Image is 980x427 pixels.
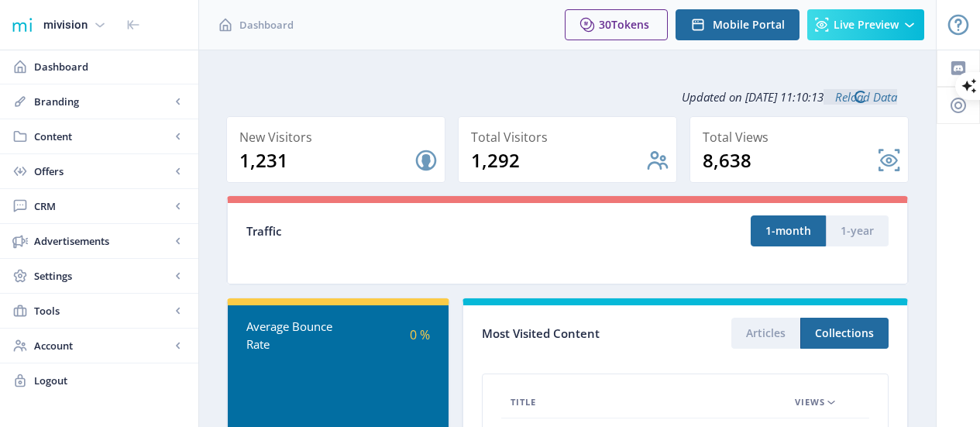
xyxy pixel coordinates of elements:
[482,322,686,346] div: Most Visited Content
[565,9,668,40] button: 30Tokens
[34,59,186,74] span: Dashboard
[410,326,430,343] span: 0 %
[676,9,799,40] button: Mobile Portal
[703,126,902,148] div: Total Views
[751,215,826,246] button: 1-month
[611,17,649,32] span: Tokens
[239,148,414,173] div: 1,231
[731,318,800,349] button: Articles
[824,89,897,105] a: Reload Data
[703,148,877,173] div: 8,638
[471,126,670,148] div: Total Visitors
[807,9,924,40] button: Live Preview
[239,17,294,33] span: Dashboard
[471,148,645,173] div: 1,292
[43,8,88,42] div: mivision
[246,222,568,240] div: Traffic
[34,164,170,179] span: Offers
[34,373,186,388] span: Logout
[800,318,889,349] button: Collections
[226,77,909,116] div: Updated on [DATE] 11:10:13
[9,12,34,37] img: 1f20cf2a-1a19-485c-ac21-848c7d04f45b.png
[795,393,825,412] span: Views
[34,129,170,144] span: Content
[34,303,170,319] span: Tools
[239,126,438,148] div: New Visitors
[34,233,170,249] span: Advertisements
[34,338,170,353] span: Account
[34,198,170,214] span: CRM
[34,94,170,109] span: Branding
[246,318,338,353] div: Average Bounce Rate
[834,19,899,31] span: Live Preview
[713,19,785,31] span: Mobile Portal
[511,393,536,412] span: Title
[34,268,170,284] span: Settings
[826,215,889,246] button: 1-year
